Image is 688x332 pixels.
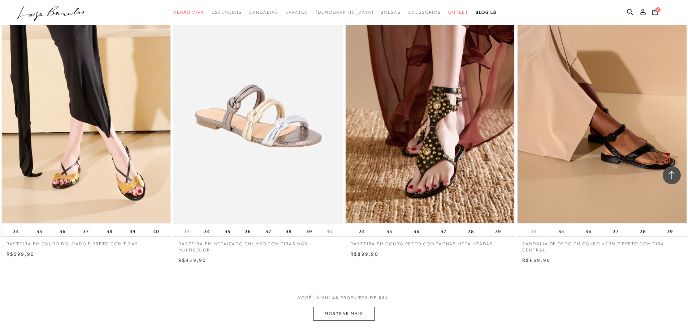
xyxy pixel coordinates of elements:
[151,226,161,236] button: 40
[493,226,503,236] button: 39
[81,226,91,236] button: 37
[379,295,389,300] span: 521
[34,226,44,236] button: 35
[7,251,35,257] span: R$599,90
[411,226,421,236] button: 36
[357,226,367,236] button: 34
[298,295,390,300] span: VOCÊ JÁ VIU PRODUTOS DE
[381,10,401,15] span: Bolsas
[182,228,192,235] button: 33
[408,6,441,19] a: categoryNavScreenReaderText
[476,6,497,19] a: BLOG LB
[638,226,648,236] button: 38
[655,7,661,12] span: 0
[316,6,374,19] a: noSubCategoriesText
[285,6,308,19] a: categoryNavScreenReaderText
[127,226,138,236] button: 39
[316,10,374,15] span: [DEMOGRAPHIC_DATA]
[556,226,566,236] button: 35
[324,228,334,235] button: 40
[173,10,204,15] span: Verão Viva
[345,237,515,247] a: RASTEIRA EM COURO PRETO COM TACHAS METALIZADAS
[448,10,468,15] span: Outlet
[476,10,497,15] span: BLOG LB
[650,8,660,18] button: 0
[611,226,621,236] button: 37
[313,307,374,321] button: MOSTRAR MAIS
[212,6,242,19] a: categoryNavScreenReaderText
[285,10,308,15] span: Sapatos
[381,6,401,19] a: categoryNavScreenReaderText
[263,226,273,236] button: 37
[517,237,687,253] a: SANDÁLIA DE DEDO EM COURO VERNIZ PRETO COM TIRA CENTRAL
[222,226,233,236] button: 35
[529,228,539,235] button: 34
[178,257,207,263] span: R$459,90
[408,10,441,15] span: Acessórios
[304,226,314,236] button: 39
[173,6,204,19] a: categoryNavScreenReaderText
[665,226,675,236] button: 39
[173,237,343,253] a: RASTEIRA EM METAIZADO CHUMBO COM TIRAS NÓS MULTICOLOR
[284,226,294,236] button: 38
[350,251,378,257] span: R$899,90
[202,226,212,236] button: 34
[57,226,68,236] button: 36
[104,226,114,236] button: 38
[11,226,21,236] button: 34
[438,226,449,236] button: 37
[583,226,593,236] button: 36
[212,10,242,15] span: Essenciais
[522,257,550,263] span: R$659,90
[249,10,278,15] span: Sandálias
[384,226,394,236] button: 35
[448,6,468,19] a: categoryNavScreenReaderText
[1,237,171,247] a: RASTEIRA EM COURO DOURADO E PRETO COM TIRAS
[466,226,476,236] button: 38
[243,226,253,236] button: 36
[332,295,339,300] span: 48
[249,6,278,19] a: categoryNavScreenReaderText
